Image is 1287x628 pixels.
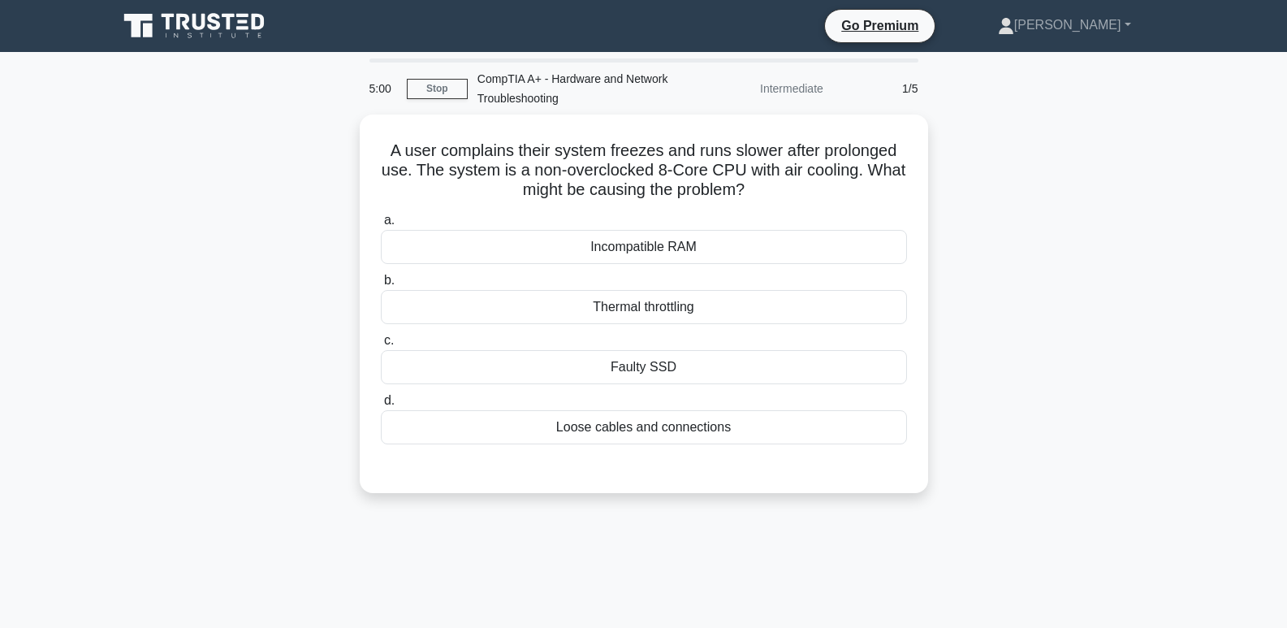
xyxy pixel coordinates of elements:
[384,393,395,407] span: d.
[360,72,407,105] div: 5:00
[691,72,833,105] div: Intermediate
[959,9,1170,41] a: [PERSON_NAME]
[381,350,907,384] div: Faulty SSD
[833,72,928,105] div: 1/5
[407,79,468,99] a: Stop
[384,273,395,287] span: b.
[468,63,691,115] div: CompTIA A+ - Hardware and Network Troubleshooting
[831,15,928,36] a: Go Premium
[384,213,395,227] span: a.
[381,290,907,324] div: Thermal throttling
[379,141,909,201] h5: A user complains their system freezes and runs slower after prolonged use. The system is a non-ov...
[384,333,394,347] span: c.
[381,230,907,264] div: Incompatible RAM
[381,410,907,444] div: Loose cables and connections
